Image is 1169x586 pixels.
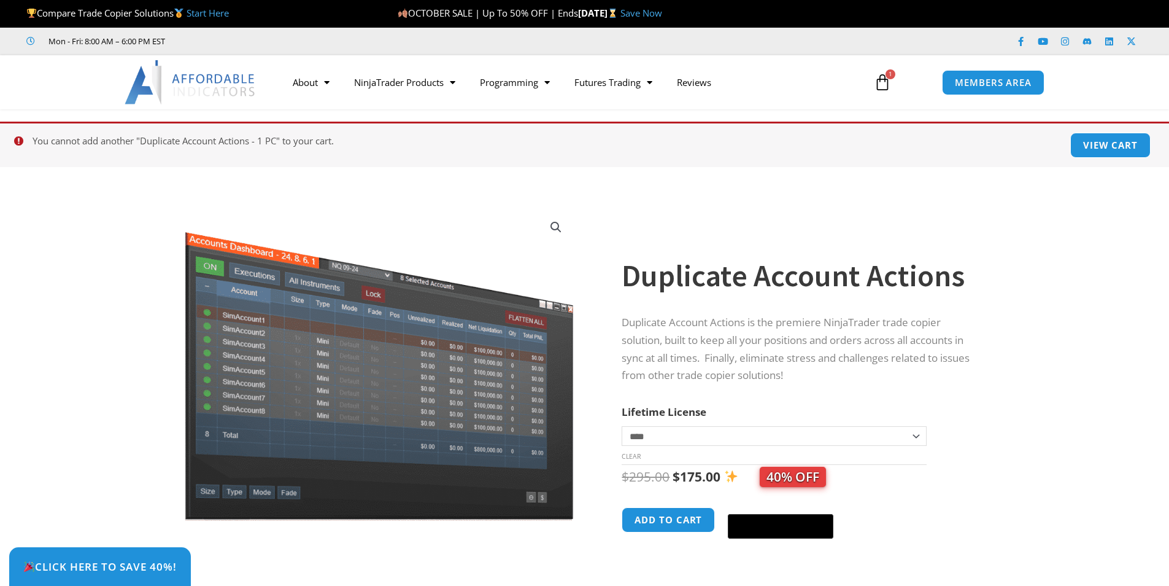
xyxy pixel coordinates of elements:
[728,514,833,539] button: Buy with GPay
[622,314,980,385] p: Duplicate Account Actions is the premiere NinjaTrader trade copier solution, built to keep all yo...
[855,64,909,100] a: 1
[9,547,191,586] a: 🎉Click Here to save 40%!
[468,68,562,96] a: Programming
[27,9,36,18] img: 🏆
[622,254,980,297] h1: Duplicate Account Actions
[33,133,1151,150] li: You cannot add another "Duplicate Account Actions - 1 PC" to your cart.
[622,405,706,419] label: Lifetime License
[545,216,567,238] a: View full-screen image gallery
[622,452,641,461] a: Clear options
[398,9,407,18] img: 🍂
[45,34,165,49] span: Mon - Fri: 8:00 AM – 6:00 PM EST
[23,561,177,572] span: Click Here to save 40%!
[280,68,342,96] a: About
[24,561,34,572] img: 🎉
[26,7,229,19] span: Compare Trade Copier Solutions
[673,468,680,485] span: $
[620,7,662,19] a: Save Now
[673,468,720,485] bdi: 175.00
[125,60,257,104] img: LogoAI | Affordable Indicators – NinjaTrader
[398,7,578,19] span: OCTOBER SALE | Up To 50% OFF | Ends
[608,9,617,18] img: ⌛
[622,507,715,533] button: Add to cart
[1070,133,1151,158] a: View cart
[578,7,620,19] strong: [DATE]
[942,70,1044,95] a: MEMBERS AREA
[182,35,366,47] iframe: Customer reviews powered by Trustpilot
[187,7,229,19] a: Start Here
[182,207,576,521] img: Screenshot 2024-08-26 15414455555
[622,468,669,485] bdi: 295.00
[955,78,1032,87] span: MEMBERS AREA
[280,68,860,96] nav: Menu
[885,69,895,79] span: 1
[760,467,826,487] span: 40% OFF
[174,9,183,18] img: 🥇
[665,68,723,96] a: Reviews
[725,470,738,483] img: ✨
[342,68,468,96] a: NinjaTrader Products
[622,468,629,485] span: $
[562,68,665,96] a: Futures Trading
